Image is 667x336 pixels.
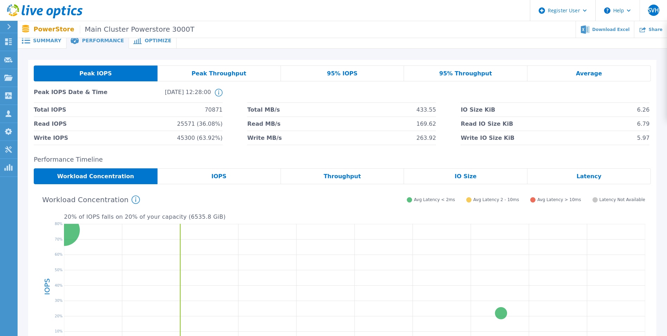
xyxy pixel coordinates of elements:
span: IOPS [211,174,226,179]
span: 433.55 [416,103,436,117]
span: Write IO Size KiB [461,131,514,145]
span: Latency [577,174,602,179]
span: SVH [648,7,659,13]
span: Performance [82,38,124,43]
span: Write MB/s [247,131,282,145]
span: 6.79 [637,117,650,131]
span: 263.92 [416,131,436,145]
span: Optimize [145,38,171,43]
span: Avg Latency < 2ms [414,197,455,203]
span: Peak IOPS [79,71,112,76]
span: Share [649,27,662,32]
p: PowerStore [34,25,194,33]
span: 95% IOPS [327,71,358,76]
span: Main Cluster Powerstore 3000T [80,25,194,33]
span: Total IOPS [34,103,66,117]
span: 45300 (63.92%) [177,131,223,145]
span: Average [576,71,602,76]
span: Read IO Size KiB [461,117,513,131]
span: Latency Not Available [599,197,645,203]
text: 20% [55,314,63,318]
h4: IOPS [44,260,51,313]
text: 10% [55,329,63,333]
span: Workload Concentration [57,174,134,179]
span: Download Excel [592,27,629,32]
span: 169.62 [416,117,436,131]
text: 70% [55,237,63,241]
span: Peak Throughput [192,71,246,76]
span: IO Size KiB [461,103,495,117]
span: 6.26 [637,103,650,117]
span: Avg Latency 2 - 10ms [473,197,519,203]
h2: Performance Timeline [34,156,651,163]
span: Peak IOPS Date & Time [34,89,122,102]
span: Avg Latency > 10ms [537,197,581,203]
span: Read MB/s [247,117,280,131]
p: 20 % of IOPS falls on 20 % of your capacity ( 6535.8 GiB ) [64,214,645,220]
span: 25571 (36.08%) [177,117,223,131]
h4: Workload Concentration [42,195,140,204]
span: Throughput [323,174,361,179]
span: 95% Throughput [439,71,492,76]
span: Summary [33,38,61,43]
text: 80% [55,222,63,226]
span: Write IOPS [34,131,68,145]
span: 70871 [205,103,223,117]
span: IO Size [455,174,476,179]
text: 60% [55,253,63,256]
span: 5.97 [637,131,650,145]
span: Read IOPS [34,117,67,131]
span: Total MB/s [247,103,280,117]
span: [DATE] 12:28:00 [122,89,211,102]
